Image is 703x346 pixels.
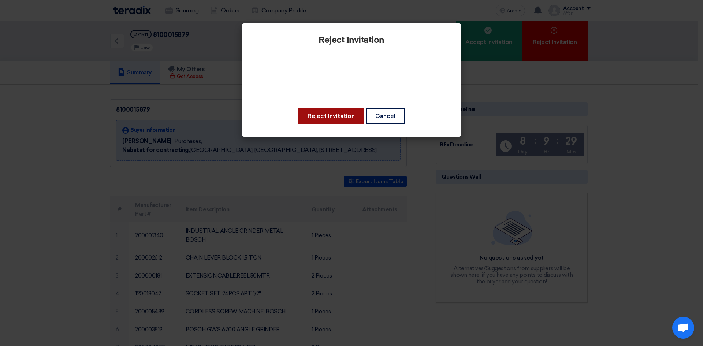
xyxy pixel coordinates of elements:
font: Reject Invitation [319,36,384,45]
font: Reject Invitation [308,112,355,119]
div: Open chat [672,317,694,339]
button: Cancel [366,108,405,124]
font: Cancel [375,112,395,119]
button: Reject Invitation [298,108,364,124]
